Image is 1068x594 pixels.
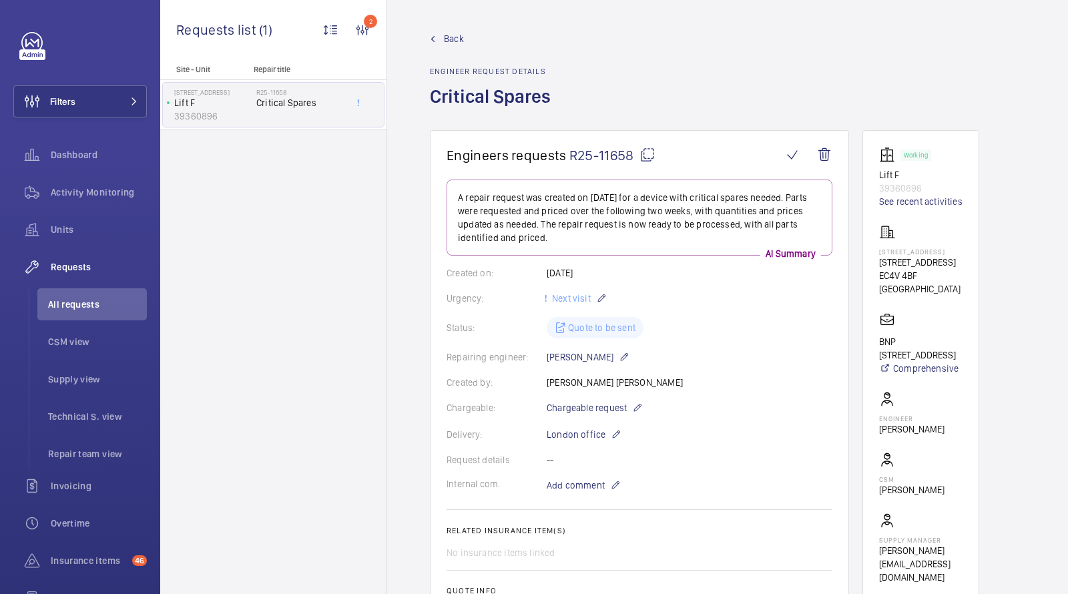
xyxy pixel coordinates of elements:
span: Insurance items [51,554,127,567]
p: [PERSON_NAME][EMAIL_ADDRESS][DOMAIN_NAME] [879,544,963,584]
span: Requests list [176,21,259,38]
span: 46 [132,555,147,566]
p: Lift F [174,96,251,109]
p: Working [904,153,928,158]
p: AI Summary [760,247,821,260]
p: 39360896 [174,109,251,123]
p: Site - Unit [160,65,248,74]
h2: R25-11658 [256,88,344,96]
span: Chargeable request [547,401,627,414]
span: Supply view [48,372,147,386]
p: Engineer [879,414,945,422]
span: Back [444,32,464,45]
p: [STREET_ADDRESS] [174,88,251,96]
p: [PERSON_NAME] [879,483,945,497]
p: A repair request was created on [DATE] for a device with critical spares needed. Parts were reque... [458,191,821,244]
span: Dashboard [51,148,147,162]
img: elevator.svg [879,147,900,163]
span: Overtime [51,517,147,530]
p: CSM [879,475,945,483]
span: Engineers requests [447,147,567,164]
span: Requests [51,260,147,274]
p: [STREET_ADDRESS] [879,248,963,256]
a: Comprehensive [879,362,963,375]
h1: Critical Spares [430,84,559,130]
h2: Related insurance item(s) [447,526,832,535]
p: Supply manager [879,536,963,544]
span: Invoicing [51,479,147,493]
p: Repair title [254,65,342,74]
span: Next visit [549,293,591,304]
p: 39360896 [879,182,963,195]
span: Critical Spares [256,96,344,109]
span: Filters [50,95,75,108]
button: Filters [13,85,147,117]
p: BNP [STREET_ADDRESS] [879,335,963,362]
span: Repair team view [48,447,147,461]
p: London office [547,426,621,442]
span: R25-11658 [569,147,655,164]
h2: Engineer request details [430,67,559,76]
p: EC4V 4BF [GEOGRAPHIC_DATA] [879,269,963,296]
span: Units [51,223,147,236]
span: CSM view [48,335,147,348]
p: Lift F [879,168,963,182]
span: Add comment [547,479,605,492]
p: [PERSON_NAME] [879,422,945,436]
span: Technical S. view [48,410,147,423]
span: All requests [48,298,147,311]
a: See recent activities [879,195,963,208]
span: Activity Monitoring [51,186,147,199]
p: [PERSON_NAME] [547,349,629,365]
p: [STREET_ADDRESS] [879,256,963,269]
